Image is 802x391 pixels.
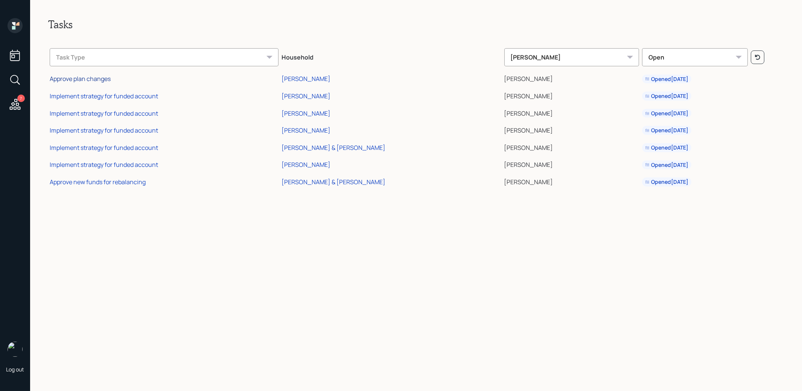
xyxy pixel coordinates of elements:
[504,48,639,66] div: [PERSON_NAME]
[645,75,688,83] div: Opened [DATE]
[50,160,158,169] div: Implement strategy for funded account
[50,92,158,100] div: Implement strategy for funded account
[645,127,688,134] div: Opened [DATE]
[645,161,688,169] div: Opened [DATE]
[50,109,158,118] div: Implement strategy for funded account
[282,160,330,169] div: [PERSON_NAME]
[503,138,641,155] td: [PERSON_NAME]
[642,48,748,66] div: Open
[50,144,158,152] div: Implement strategy for funded account
[282,109,330,118] div: [PERSON_NAME]
[503,155,641,173] td: [PERSON_NAME]
[503,121,641,138] td: [PERSON_NAME]
[645,110,688,117] div: Opened [DATE]
[282,92,330,100] div: [PERSON_NAME]
[503,104,641,121] td: [PERSON_NAME]
[282,75,330,83] div: [PERSON_NAME]
[8,342,23,357] img: treva-nostdahl-headshot.png
[645,178,688,186] div: Opened [DATE]
[282,126,330,134] div: [PERSON_NAME]
[17,95,25,102] div: 7
[6,366,24,373] div: Log out
[503,69,641,87] td: [PERSON_NAME]
[503,86,641,104] td: [PERSON_NAME]
[48,18,784,31] h2: Tasks
[50,48,278,66] div: Task Type
[503,172,641,189] td: [PERSON_NAME]
[50,75,111,83] div: Approve plan changes
[282,144,385,152] div: [PERSON_NAME] & [PERSON_NAME]
[50,126,158,134] div: Implement strategy for funded account
[645,144,688,151] div: Opened [DATE]
[280,43,502,69] th: Household
[645,92,688,100] div: Opened [DATE]
[282,178,385,186] div: [PERSON_NAME] & [PERSON_NAME]
[50,178,146,186] div: Approve new funds for rebalancing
